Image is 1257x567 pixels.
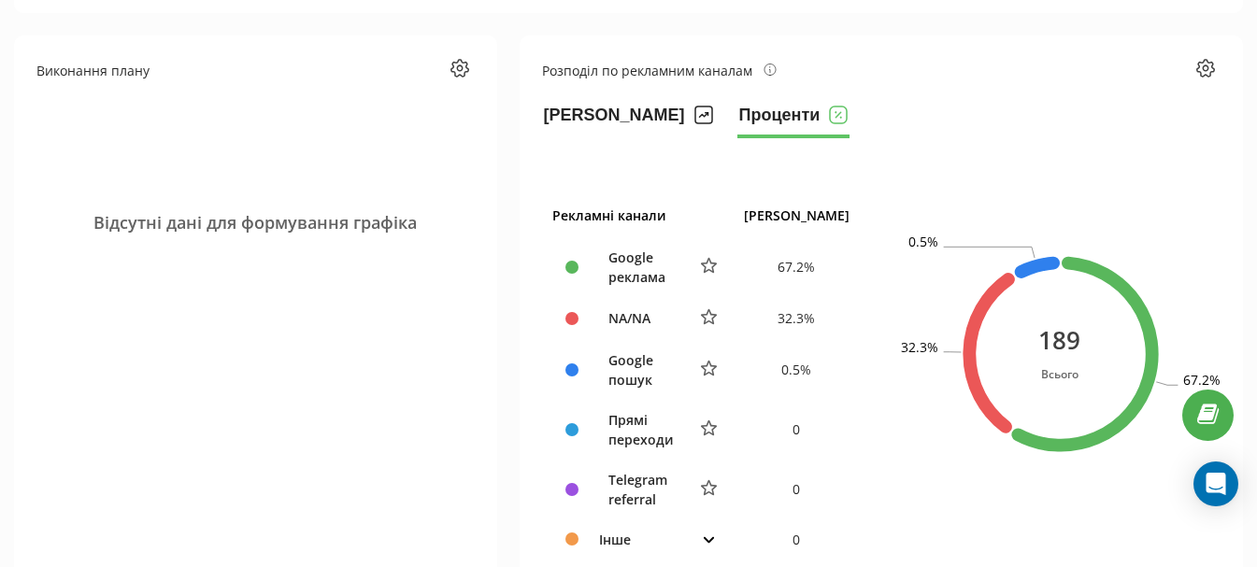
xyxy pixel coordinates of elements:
div: Google реклама [599,248,674,287]
text: 0.5% [908,233,938,250]
text: 67.2% [1182,371,1220,389]
td: 0 [734,400,860,460]
div: Telegram referral [599,470,674,509]
td: 0.5 % [734,340,860,400]
th: Рекламні канали [542,193,734,237]
div: Відсутні дані для формування графіка [36,101,475,344]
td: 67.2 % [734,237,860,297]
div: Google пошук [599,350,674,390]
td: 0 [734,519,860,560]
td: 0 [734,460,860,519]
div: NA/NA [599,308,674,328]
div: Виконання плану [36,61,150,80]
div: Розподіл по рекламним каналам [542,61,777,80]
th: [PERSON_NAME] [734,193,860,237]
td: 32.3 % [734,297,860,340]
button: Проценти [737,101,850,138]
text: 32.3% [901,337,938,355]
div: Прямі переходи [599,410,674,449]
div: Всього [1038,363,1080,383]
td: Інше [589,519,684,560]
div: Open Intercom Messenger [1193,461,1238,506]
div: 189 [1038,322,1080,356]
button: [PERSON_NAME] [542,101,715,138]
